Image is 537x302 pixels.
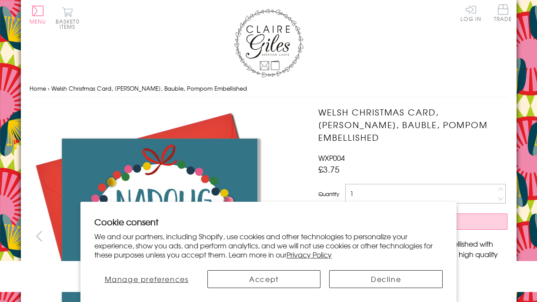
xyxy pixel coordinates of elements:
a: Trade [494,4,512,23]
nav: breadcrumbs [30,80,508,98]
span: Menu [30,17,47,25]
a: Privacy Policy [287,249,332,260]
span: WXP004 [318,153,345,163]
span: Trade [494,4,512,21]
span: Manage preferences [105,274,189,284]
button: Accept [207,270,320,288]
h1: Welsh Christmas Card, [PERSON_NAME], Bauble, Pompom Embellished [318,106,507,143]
a: Home [30,84,46,92]
a: Log In [460,4,481,21]
button: Decline [329,270,442,288]
p: We and our partners, including Shopify, use cookies and other technologies to personalize your ex... [94,232,443,259]
span: Welsh Christmas Card, [PERSON_NAME], Bauble, Pompom Embellished [51,84,247,92]
span: 0 items [60,17,80,31]
button: Manage preferences [94,270,199,288]
button: Basket0 items [56,7,80,29]
button: Menu [30,6,47,24]
button: prev [30,226,49,246]
label: Quantity [318,190,339,198]
h2: Cookie consent [94,216,443,228]
span: £3.75 [318,163,340,175]
img: Claire Giles Greetings Cards [234,9,304,78]
span: › [48,84,50,92]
